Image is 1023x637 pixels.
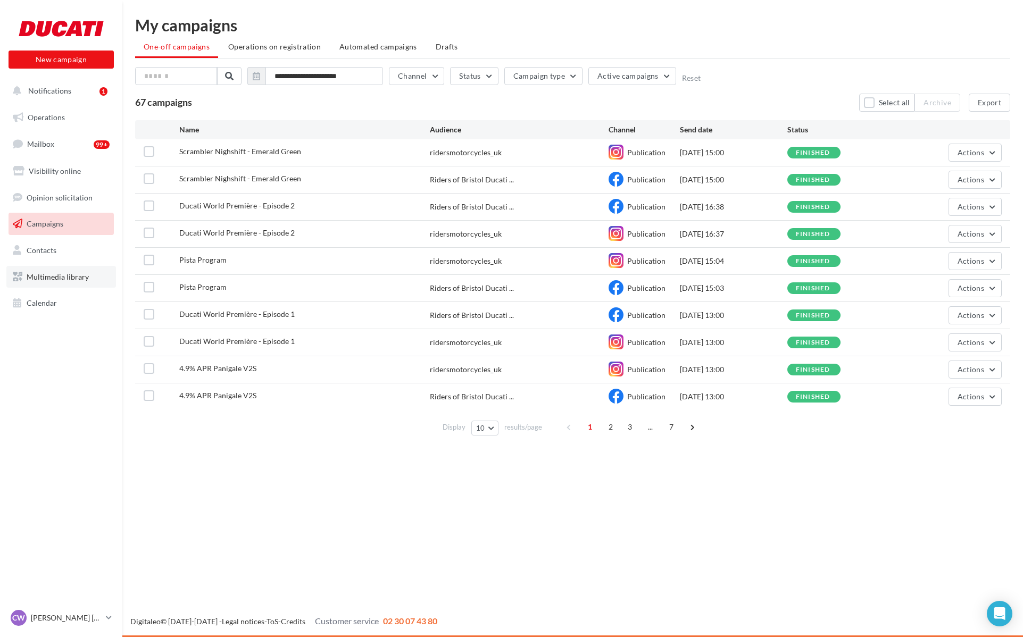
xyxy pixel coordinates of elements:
span: Publication [627,175,666,184]
button: Actions [949,225,1002,243]
button: Actions [949,171,1002,189]
div: [DATE] 13:00 [680,337,787,348]
div: finished [796,366,830,373]
span: Calendar [27,298,57,307]
span: Active campaigns [597,71,659,80]
div: Name [179,124,429,135]
span: Contacts [27,246,56,255]
button: Actions [949,252,1002,270]
span: Publication [627,148,666,157]
span: Scrambler Nighshift - Emerald Green [179,147,301,156]
span: 4.9% APR Panigale V2S [179,364,256,373]
span: Actions [958,256,984,265]
a: ToS [267,617,278,626]
a: Credits [281,617,305,626]
span: 2 [602,418,619,435]
div: ridersmotorcycles_uk [430,229,502,239]
span: results/page [504,422,542,432]
span: Ducati World Première - Episode 2 [179,228,295,237]
div: ridersmotorcycles_uk [430,147,502,158]
span: Actions [958,392,984,401]
span: Actions [958,338,984,347]
div: 1 [99,87,107,96]
span: Publication [627,338,666,347]
button: Campaign type [504,67,583,85]
span: Actions [958,365,984,374]
span: Campaigns [27,219,63,228]
button: Archive [914,94,960,112]
a: Mailbox99+ [6,132,116,155]
div: [DATE] 13:00 [680,310,787,321]
span: Multimedia library [27,272,89,281]
div: finished [796,149,830,156]
span: Visibility online [29,166,81,175]
a: Digitaleo [130,617,161,626]
span: Riders of Bristol Ducati ... [430,202,514,212]
span: Operations [28,113,65,122]
div: Send date [680,124,787,135]
span: 02 30 07 43 80 [383,616,437,626]
button: New campaign [9,51,114,69]
span: 7 [663,418,680,435]
span: Pista Program [179,282,227,291]
span: Automated campaigns [339,42,417,51]
span: 1 [581,418,598,435]
button: Actions [949,279,1002,297]
div: finished [796,231,830,238]
span: Riders of Bristol Ducati ... [430,283,514,294]
span: Mailbox [27,139,54,148]
span: Actions [958,311,984,320]
span: Actions [958,148,984,157]
a: Legal notices [222,617,264,626]
div: My campaigns [135,17,1010,33]
span: © [DATE]-[DATE] - - - [130,617,437,626]
span: Notifications [28,86,71,95]
div: [DATE] 15:04 [680,256,787,266]
div: [DATE] 16:37 [680,229,787,239]
span: Publication [627,365,666,374]
div: ridersmotorcycles_uk [430,337,502,348]
button: Actions [949,144,1002,162]
div: finished [796,177,830,183]
div: finished [796,258,830,265]
button: Notifications 1 [6,80,112,102]
span: Publication [627,392,666,401]
span: Actions [958,175,984,184]
span: CW [12,613,25,623]
div: 99+ [94,140,110,149]
button: 10 [471,421,498,435]
div: finished [796,285,830,292]
div: finished [796,339,830,346]
span: Ducati World Première - Episode 1 [179,337,295,346]
span: Ducati World Première - Episode 2 [179,201,295,210]
button: Export [969,94,1010,112]
a: CW [PERSON_NAME] [PERSON_NAME] [9,608,114,628]
button: Actions [949,361,1002,379]
div: ridersmotorcycles_uk [430,364,502,375]
span: 3 [621,418,638,435]
button: Status [450,67,498,85]
button: Actions [949,306,1002,324]
div: finished [796,204,830,211]
span: Actions [958,202,984,211]
button: Actions [949,198,1002,216]
a: Campaigns [6,213,116,235]
div: finished [796,312,830,319]
span: Publication [627,256,666,265]
a: Contacts [6,239,116,262]
span: Riders of Bristol Ducati ... [430,174,514,185]
span: Display [443,422,465,432]
a: Calendar [6,292,116,314]
a: Visibility online [6,160,116,182]
p: [PERSON_NAME] [PERSON_NAME] [31,613,102,623]
button: Select all [859,94,915,112]
span: Publication [627,229,666,238]
button: Channel [389,67,444,85]
span: Operations on registration [228,42,321,51]
div: finished [796,393,830,400]
span: Opinion solicitation [27,192,93,202]
button: Actions [949,388,1002,406]
button: Reset [682,74,701,82]
span: Customer service [315,616,379,626]
a: Multimedia library [6,266,116,288]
